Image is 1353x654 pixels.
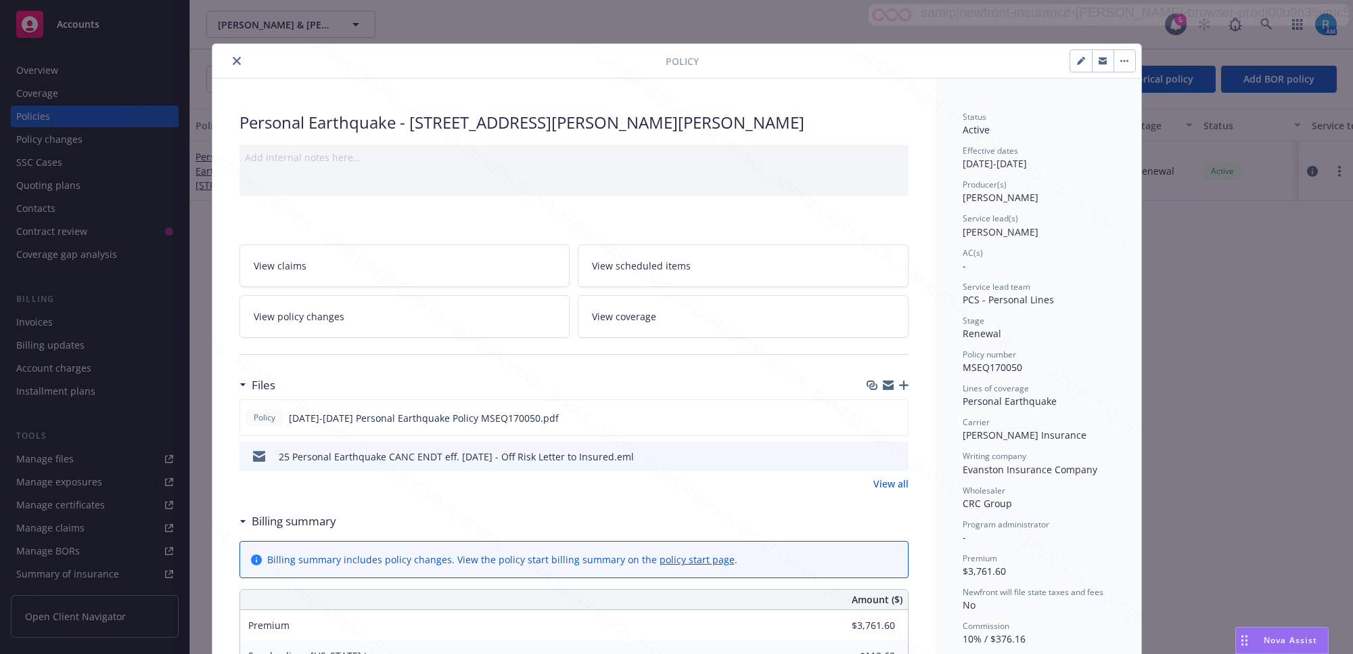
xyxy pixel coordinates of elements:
span: View coverage [592,309,656,324]
span: 10% / $376.16 [963,632,1026,645]
span: [PERSON_NAME] [963,225,1038,238]
span: MSEQ170050 [963,361,1022,374]
div: Billing summary includes policy changes. View the policy start billing summary on the . [267,552,737,567]
span: $3,761.60 [963,565,1006,577]
span: [PERSON_NAME] Insurance [963,429,1086,441]
div: Files [239,376,275,394]
span: View claims [254,259,306,273]
span: CRC Group [963,497,1012,510]
a: View coverage [578,295,909,338]
button: preview file [891,450,903,464]
span: Wholesaler [963,485,1005,496]
span: Amount ($) [852,592,902,607]
button: close [229,53,245,69]
span: Lines of coverage [963,383,1029,394]
a: View policy changes [239,295,570,338]
span: No [963,598,976,611]
button: preview file [890,411,902,425]
span: Policy number [963,349,1016,360]
input: 0.00 [815,615,903,636]
span: - [963,259,966,272]
span: PCS - Personal Lines [963,293,1054,306]
div: Drag to move [1236,628,1253,653]
span: Commission [963,620,1009,632]
div: [DATE] - [DATE] [963,145,1114,171]
span: Service lead(s) [963,213,1018,224]
span: Nova Assist [1264,634,1317,646]
button: download file [869,450,880,464]
a: View scheduled items [578,244,909,287]
button: Nova Assist [1235,627,1329,654]
div: Billing summary [239,513,336,530]
span: Policy [251,412,278,424]
div: Personal Earthquake - [STREET_ADDRESS][PERSON_NAME][PERSON_NAME] [239,111,909,134]
span: Active [963,123,990,136]
span: Premium [248,619,290,632]
span: Service lead team [963,281,1030,292]
span: Personal Earthquake [963,395,1057,408]
span: Program administrator [963,519,1049,530]
span: Effective dates [963,145,1018,156]
span: Producer(s) [963,179,1007,190]
span: AC(s) [963,247,983,259]
span: Evanston Insurance Company [963,463,1097,476]
span: Status [963,111,986,123]
span: Newfront will file state taxes and fees [963,586,1103,598]
span: [DATE]-[DATE] Personal Earthquake Policy MSEQ170050.pdf [289,411,559,425]
span: - [963,531,966,544]
div: 25 Personal Earthquake CANC ENDT eff. [DATE] - Off Risk Letter to Insured.eml [279,450,634,464]
h3: Billing summary [252,513,336,530]
span: View policy changes [254,309,344,324]
h3: Files [252,376,275,394]
a: View all [873,477,909,491]
span: Carrier [963,416,990,428]
span: Stage [963,315,984,326]
span: Policy [666,54,699,68]
span: [PERSON_NAME] [963,191,1038,204]
a: policy start page [660,553,735,566]
span: Renewal [963,327,1001,340]
a: View claims [239,244,570,287]
div: Add internal notes here... [245,150,903,165]
span: Premium [963,552,997,564]
span: View scheduled items [592,259,691,273]
button: download file [869,411,879,425]
span: Writing company [963,450,1026,462]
